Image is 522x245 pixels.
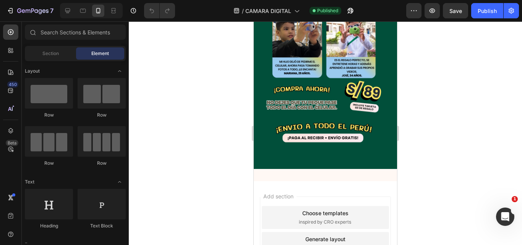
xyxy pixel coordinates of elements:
[496,208,514,226] iframe: Intercom live chat
[478,7,497,15] div: Publish
[91,50,109,57] span: Element
[449,8,462,14] span: Save
[25,222,73,229] div: Heading
[51,223,92,230] span: from URL or image
[254,21,397,245] iframe: Design area
[7,81,18,88] div: 450
[25,160,73,167] div: Row
[317,7,338,14] span: Published
[471,3,503,18] button: Publish
[443,3,468,18] button: Save
[25,24,126,40] input: Search Sections & Elements
[42,50,59,57] span: Section
[6,140,18,146] div: Beta
[144,3,175,18] div: Undo/Redo
[25,178,34,185] span: Text
[245,7,291,15] span: CAMARA DIGITAL
[113,176,126,188] span: Toggle open
[78,160,126,167] div: Row
[50,6,53,15] p: 7
[3,3,57,18] button: 7
[512,196,518,202] span: 1
[113,65,126,77] span: Toggle open
[78,222,126,229] div: Text Block
[242,7,244,15] span: /
[25,112,73,118] div: Row
[78,112,126,118] div: Row
[25,68,40,75] span: Layout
